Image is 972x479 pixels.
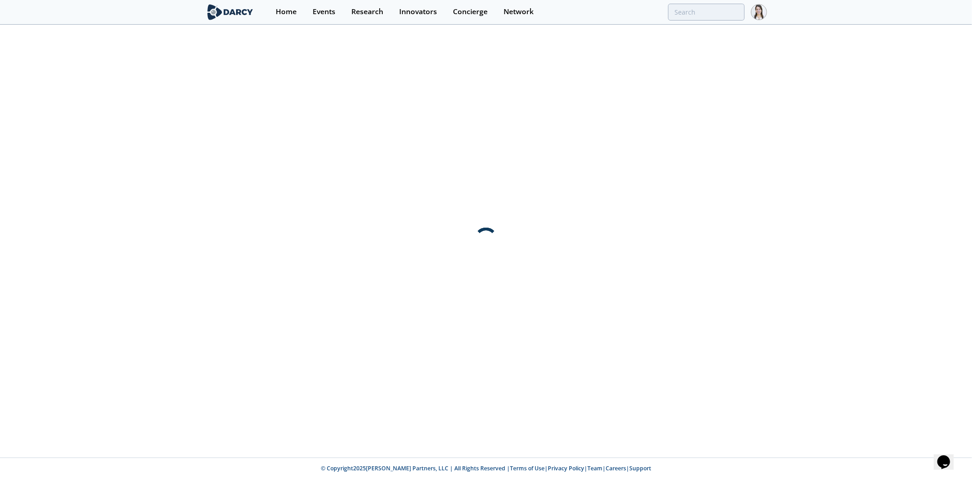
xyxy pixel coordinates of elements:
[149,464,823,473] p: © Copyright 2025 [PERSON_NAME] Partners, LLC | All Rights Reserved | | | | |
[313,8,335,16] div: Events
[606,464,626,472] a: Careers
[668,4,745,21] input: Advanced Search
[629,464,651,472] a: Support
[351,8,383,16] div: Research
[934,443,963,470] iframe: chat widget
[510,464,545,472] a: Terms of Use
[276,8,297,16] div: Home
[548,464,584,472] a: Privacy Policy
[504,8,534,16] div: Network
[206,4,255,20] img: logo-wide.svg
[751,4,767,20] img: Profile
[587,464,602,472] a: Team
[399,8,437,16] div: Innovators
[453,8,488,16] div: Concierge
